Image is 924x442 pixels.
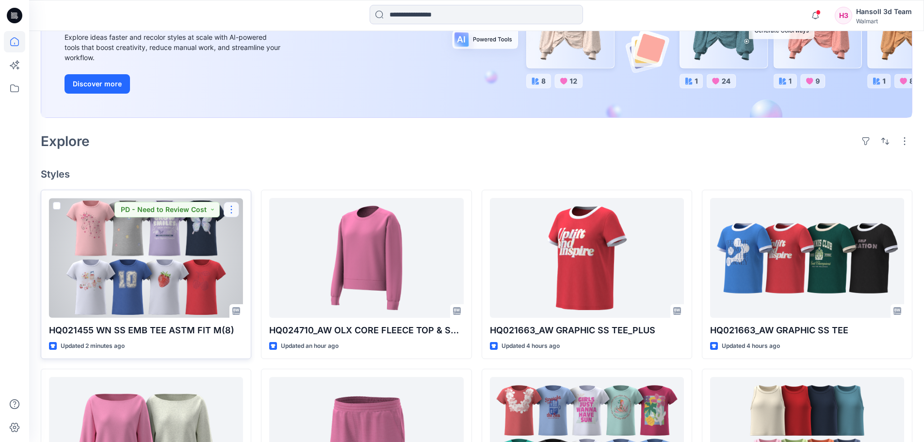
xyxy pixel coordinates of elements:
a: Discover more [65,74,283,94]
p: Updated 2 minutes ago [61,341,125,351]
p: Updated an hour ago [281,341,339,351]
p: HQ021455 WN SS EMB TEE ASTM FIT M(8) [49,324,243,337]
a: HQ021455 WN SS EMB TEE ASTM FIT M(8) [49,198,243,318]
div: Walmart [856,17,912,25]
a: HQ021663_AW GRAPHIC SS TEE [710,198,904,318]
p: Updated 4 hours ago [722,341,780,351]
a: HQ024710_AW OLX CORE FLEECE TOP & SHORT SET_PLUS [269,198,463,318]
button: Discover more [65,74,130,94]
h2: Explore [41,133,90,149]
h4: Styles [41,168,912,180]
div: Hansoll 3d Team [856,6,912,17]
p: HQ021663_AW GRAPHIC SS TEE [710,324,904,337]
p: Updated 4 hours ago [502,341,560,351]
div: Explore ideas faster and recolor styles at scale with AI-powered tools that boost creativity, red... [65,32,283,63]
a: HQ021663_AW GRAPHIC SS TEE_PLUS [490,198,684,318]
div: H3 [835,7,852,24]
p: HQ021663_AW GRAPHIC SS TEE_PLUS [490,324,684,337]
p: HQ024710_AW OLX CORE FLEECE TOP & SHORT SET_PLUS [269,324,463,337]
